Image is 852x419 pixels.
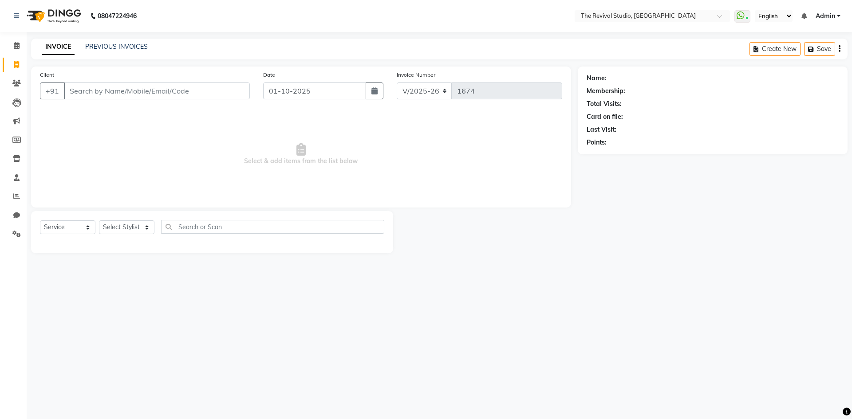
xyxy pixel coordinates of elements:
b: 08047224946 [98,4,137,28]
input: Search or Scan [161,220,384,234]
div: Total Visits: [587,99,622,109]
button: +91 [40,82,65,99]
label: Invoice Number [397,71,435,79]
div: Card on file: [587,112,623,121]
button: Save [804,42,835,56]
div: Membership: [587,86,625,96]
a: INVOICE [42,39,75,55]
input: Search by Name/Mobile/Email/Code [64,82,250,99]
label: Date [263,71,275,79]
span: Admin [816,12,835,21]
button: Create New [749,42,801,56]
label: Client [40,71,54,79]
a: PREVIOUS INVOICES [85,43,148,51]
div: Last Visit: [587,125,616,134]
div: Name: [587,74,607,83]
span: Select & add items from the list below [40,110,562,199]
img: logo [23,4,83,28]
div: Points: [587,138,607,147]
